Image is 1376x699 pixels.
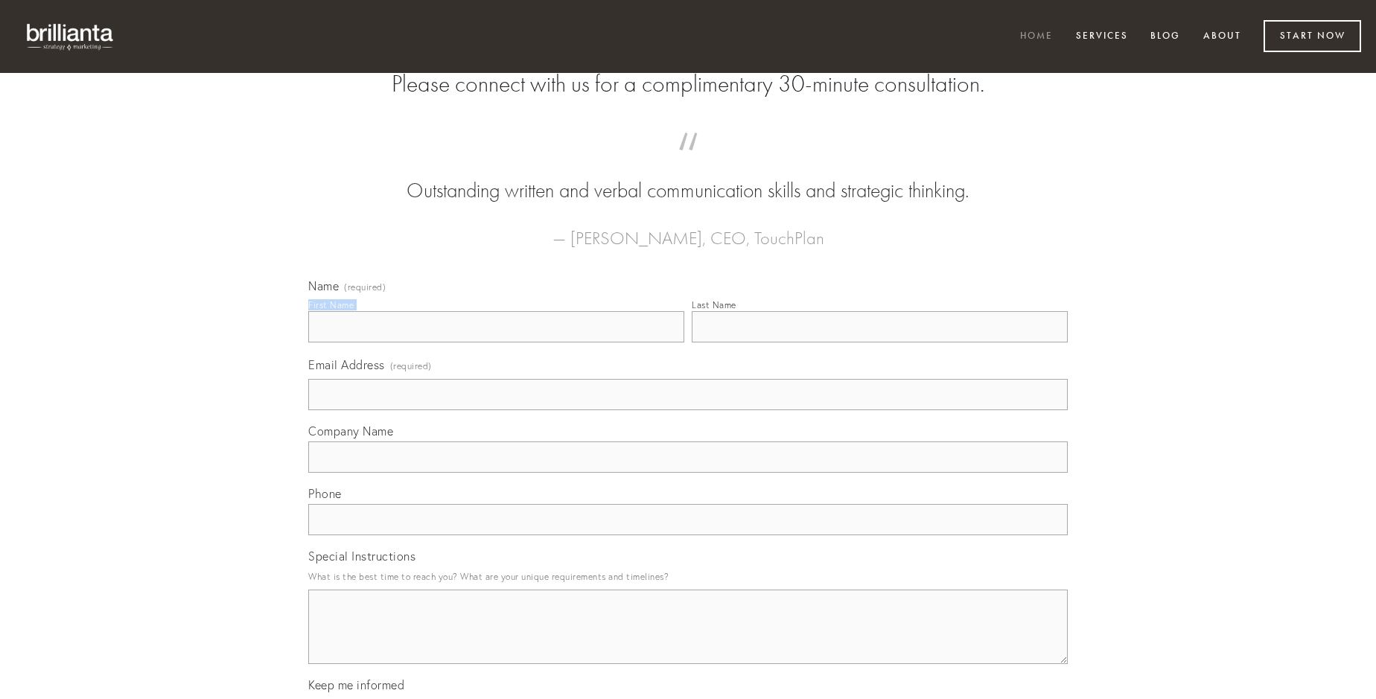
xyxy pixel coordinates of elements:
[308,70,1068,98] h2: Please connect with us for a complimentary 30-minute consultation.
[692,299,736,310] div: Last Name
[332,147,1044,205] blockquote: Outstanding written and verbal communication skills and strategic thinking.
[308,677,404,692] span: Keep me informed
[308,424,393,438] span: Company Name
[308,278,339,293] span: Name
[15,15,127,58] img: brillianta - research, strategy, marketing
[308,357,385,372] span: Email Address
[308,299,354,310] div: First Name
[332,205,1044,253] figcaption: — [PERSON_NAME], CEO, TouchPlan
[344,283,386,292] span: (required)
[308,566,1068,587] p: What is the best time to reach you? What are your unique requirements and timelines?
[1194,25,1251,49] a: About
[332,147,1044,176] span: “
[1010,25,1063,49] a: Home
[390,356,432,376] span: (required)
[308,486,342,501] span: Phone
[308,549,415,564] span: Special Instructions
[1066,25,1138,49] a: Services
[1141,25,1190,49] a: Blog
[1264,20,1361,52] a: Start Now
